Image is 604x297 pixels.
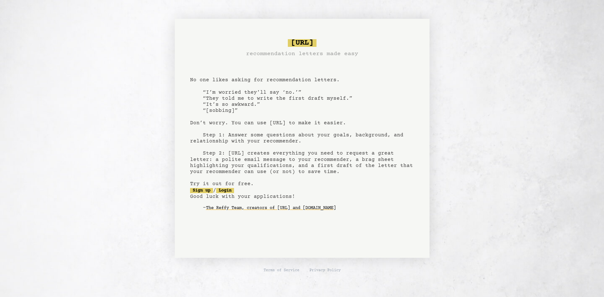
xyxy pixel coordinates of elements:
[190,37,414,223] pre: No one likes asking for recommendation letters. “I’m worried they’ll say ‘no.’” “They told me to ...
[309,268,341,273] a: Privacy Policy
[216,188,234,193] a: Login
[264,268,299,273] a: Terms of Service
[190,188,213,193] a: Sign up
[206,203,336,213] a: The Reffy Team, creators of [URL] and [DOMAIN_NAME]
[203,205,414,211] div: -
[246,49,358,58] h3: recommendation letters made easy
[288,39,316,47] span: [URL]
